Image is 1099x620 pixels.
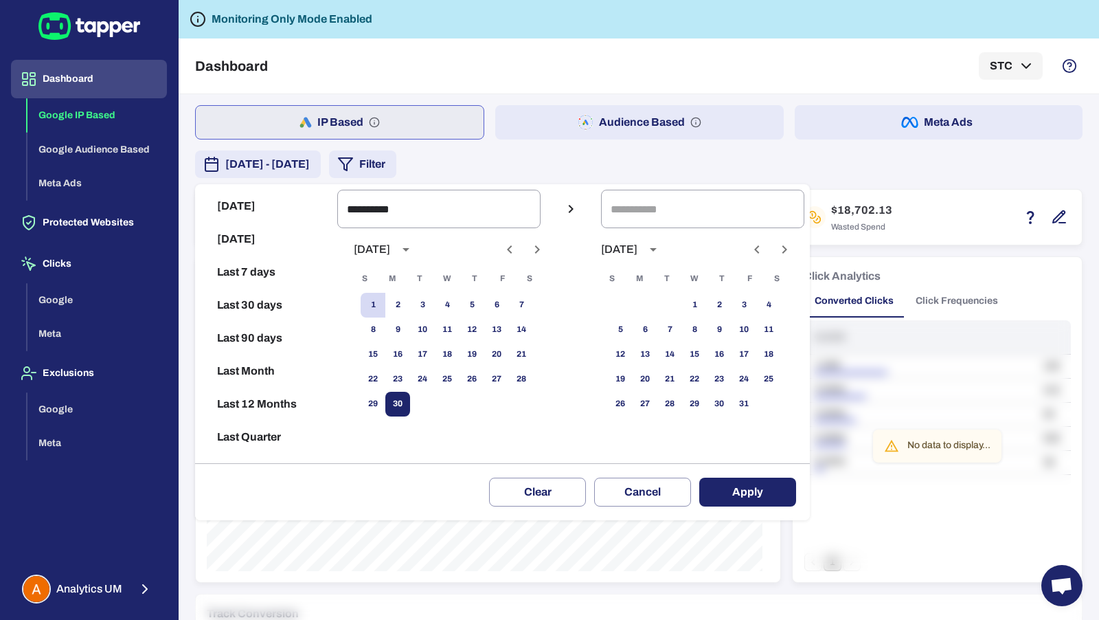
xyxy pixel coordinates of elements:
button: 31 [732,392,756,417]
button: 6 [484,293,509,318]
button: 3 [410,293,435,318]
button: Last Quarter [201,421,332,454]
div: [DATE] [354,243,390,256]
button: 11 [756,318,781,342]
button: Previous month [745,238,769,261]
button: 14 [509,318,534,342]
button: 14 [657,342,682,367]
div: [DATE] [601,243,637,256]
button: 4 [756,293,781,318]
button: 27 [484,367,509,392]
button: 22 [682,367,707,392]
span: Saturday [764,265,789,293]
span: Thursday [462,265,487,293]
button: 17 [410,342,435,367]
button: 3 [732,293,756,318]
button: 10 [732,318,756,342]
button: 28 [657,392,682,417]
button: 1 [682,293,707,318]
button: 20 [633,367,657,392]
button: [DATE] [201,223,332,256]
button: Clear [489,478,586,507]
button: Cancel [594,478,691,507]
button: 24 [732,367,756,392]
span: Friday [490,265,514,293]
button: 5 [460,293,484,318]
span: Friday [737,265,762,293]
button: Last 30 days [201,289,332,322]
button: 24 [410,367,435,392]
button: 28 [509,367,534,392]
button: 16 [707,342,732,367]
button: Last Month [201,355,332,388]
button: 2 [385,293,410,318]
button: 25 [435,367,460,392]
div: Open chat [1041,565,1083,606]
button: 2 [707,293,732,318]
button: [DATE] [201,190,332,223]
button: Reset [201,454,332,487]
button: 5 [608,318,633,342]
button: 30 [385,392,410,417]
button: Last 7 days [201,256,332,289]
button: 30 [707,392,732,417]
button: 21 [657,367,682,392]
button: 23 [385,367,410,392]
button: 11 [435,318,460,342]
button: 13 [633,342,657,367]
button: 18 [756,342,781,367]
span: Sunday [352,265,377,293]
button: 7 [509,293,534,318]
button: 4 [435,293,460,318]
button: 29 [682,392,707,417]
button: 22 [361,367,385,392]
span: Saturday [517,265,542,293]
span: Monday [627,265,652,293]
button: 29 [361,392,385,417]
button: 27 [633,392,657,417]
button: 9 [707,318,732,342]
button: 23 [707,367,732,392]
button: 25 [756,367,781,392]
button: 19 [608,367,633,392]
button: Next month [525,238,549,261]
span: Wednesday [435,265,460,293]
button: 7 [657,318,682,342]
button: 26 [608,392,633,417]
button: Last 12 Months [201,388,332,421]
span: Wednesday [682,265,707,293]
button: calendar view is open, switch to year view [394,238,418,261]
span: Monday [380,265,405,293]
button: 15 [361,342,385,367]
button: 19 [460,342,484,367]
button: 15 [682,342,707,367]
button: 8 [682,318,707,342]
button: Last 90 days [201,322,332,355]
button: 6 [633,318,657,342]
button: 26 [460,367,484,392]
button: calendar view is open, switch to year view [642,238,665,261]
button: 12 [460,318,484,342]
button: Next month [773,238,796,261]
button: 18 [435,342,460,367]
button: 12 [608,342,633,367]
span: Tuesday [407,265,432,293]
span: Tuesday [655,265,679,293]
button: 8 [361,318,385,342]
button: 1 [361,293,385,318]
button: 16 [385,342,410,367]
button: 20 [484,342,509,367]
button: Apply [699,478,796,507]
span: Sunday [600,265,624,293]
button: Previous month [498,238,521,261]
button: 10 [410,318,435,342]
button: 21 [509,342,534,367]
span: Thursday [710,265,734,293]
button: 13 [484,318,509,342]
button: 9 [385,318,410,342]
button: 17 [732,342,756,367]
